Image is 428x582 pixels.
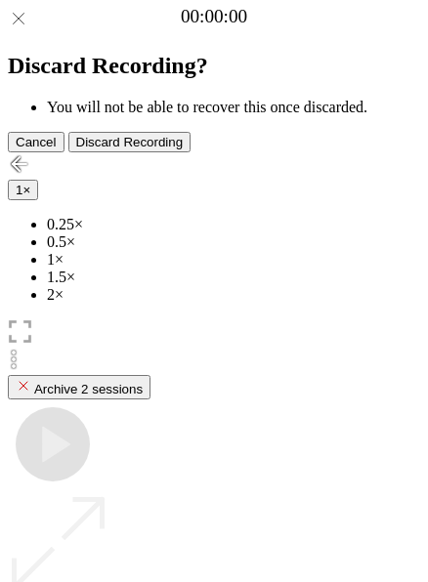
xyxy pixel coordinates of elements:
button: 1× [8,180,38,200]
button: Archive 2 sessions [8,375,150,399]
li: 1.5× [47,269,420,286]
button: Discard Recording [68,132,192,152]
a: 00:00:00 [181,6,247,27]
li: 1× [47,251,420,269]
span: 1 [16,183,22,197]
li: You will not be able to recover this once discarded. [47,99,420,116]
li: 0.25× [47,216,420,233]
button: Cancel [8,132,64,152]
div: Archive 2 sessions [16,378,143,396]
li: 0.5× [47,233,420,251]
h2: Discard Recording? [8,53,420,79]
li: 2× [47,286,420,304]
